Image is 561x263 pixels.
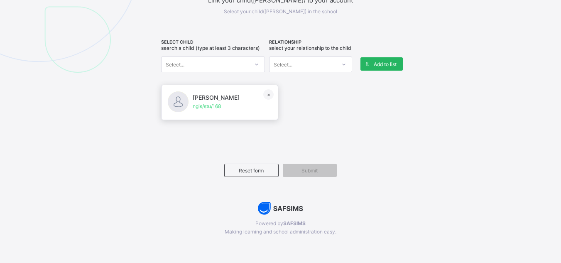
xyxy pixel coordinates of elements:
span: Select your relationship to the child [269,45,351,51]
span: Making learning and school administration easy. [140,229,421,235]
span: Add to list [374,61,397,67]
span: Reset form [231,167,272,174]
span: RELATIONSHIP [269,39,352,45]
span: [PERSON_NAME] [193,94,240,101]
img: AdK1DDW6R+oPwAAAABJRU5ErkJggg== [258,202,303,215]
b: SAFSIMS [283,220,306,226]
span: SELECT CHILD [161,39,265,45]
span: Powered by [140,220,421,226]
div: Select... [166,57,184,72]
span: ngis/stu/168 [193,103,240,109]
span: Select your child([PERSON_NAME]) in the school [224,8,337,15]
span: Submit [289,167,331,174]
span: Search a child (type at least 3 characters) [161,45,260,51]
div: Select... [274,57,292,72]
div: × [263,89,274,100]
